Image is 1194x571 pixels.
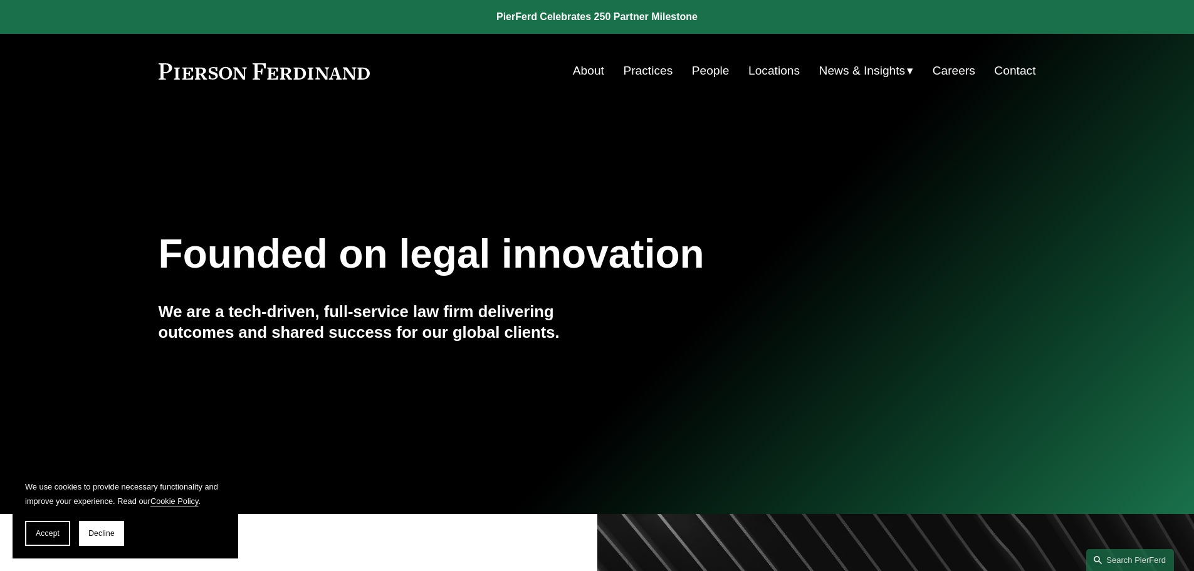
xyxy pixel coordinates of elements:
[573,59,604,83] a: About
[1086,549,1174,571] a: Search this site
[819,59,914,83] a: folder dropdown
[748,59,800,83] a: Locations
[623,59,673,83] a: Practices
[692,59,730,83] a: People
[13,467,238,558] section: Cookie banner
[819,60,906,82] span: News & Insights
[994,59,1035,83] a: Contact
[159,301,597,342] h4: We are a tech-driven, full-service law firm delivering outcomes and shared success for our global...
[25,521,70,546] button: Accept
[159,231,890,277] h1: Founded on legal innovation
[79,521,124,546] button: Decline
[88,529,115,538] span: Decline
[933,59,975,83] a: Careers
[25,479,226,508] p: We use cookies to provide necessary functionality and improve your experience. Read our .
[36,529,60,538] span: Accept
[150,496,199,506] a: Cookie Policy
